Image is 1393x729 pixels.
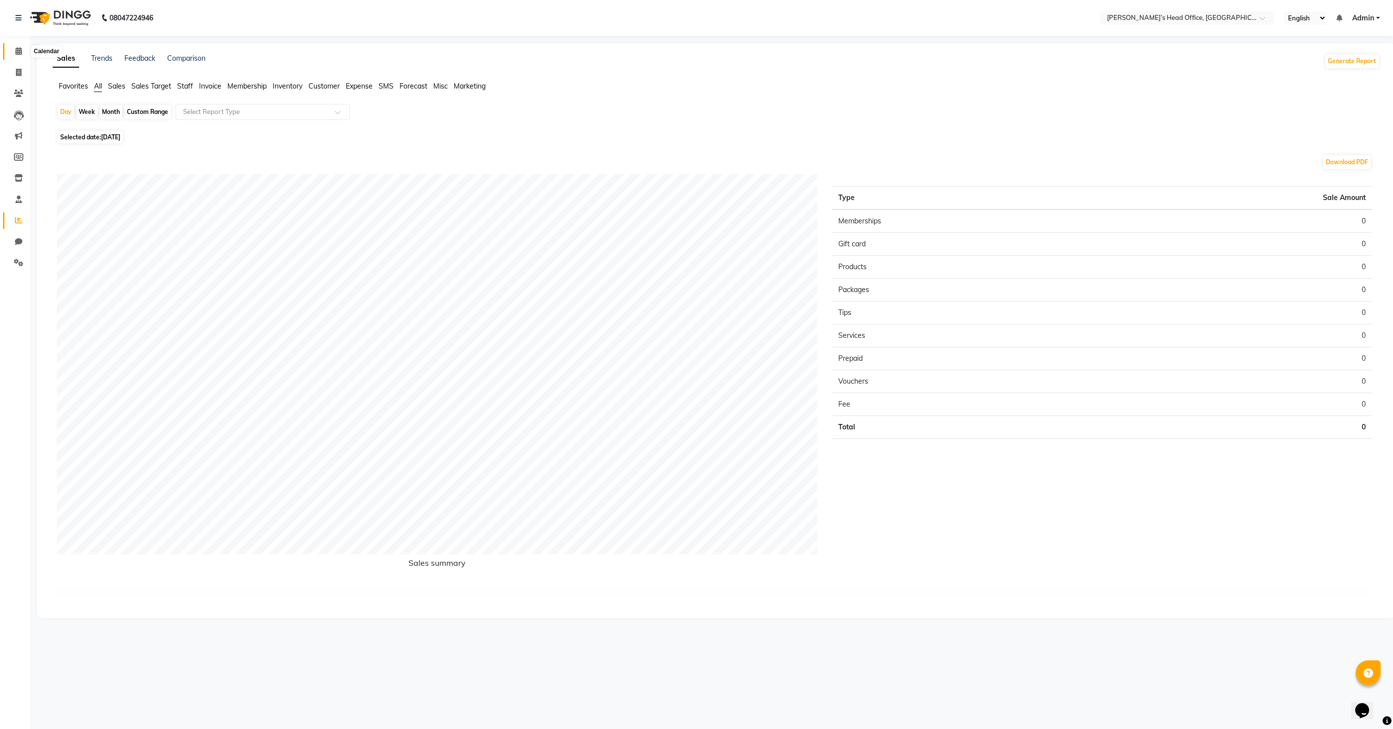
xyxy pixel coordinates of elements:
iframe: chat widget [1351,689,1383,719]
img: logo [25,4,94,32]
td: 0 [1102,393,1372,416]
button: Download PDF [1323,155,1371,169]
td: 0 [1102,416,1372,439]
td: 0 [1102,370,1372,393]
span: Expense [346,82,373,91]
span: Customer [308,82,340,91]
td: 0 [1102,209,1372,233]
td: Prepaid [832,347,1102,370]
td: Memberships [832,209,1102,233]
span: Marketing [454,82,486,91]
td: Gift card [832,233,1102,256]
a: Feedback [124,54,155,63]
span: Sales [108,82,125,91]
td: Services [832,324,1102,347]
span: Inventory [273,82,302,91]
span: Sales Target [131,82,171,91]
span: [DATE] [101,133,120,141]
div: Calendar [31,46,62,58]
span: Misc [433,82,448,91]
td: 0 [1102,302,1372,324]
span: Invoice [199,82,221,91]
td: Total [832,416,1102,439]
span: Selected date: [58,131,123,143]
td: Tips [832,302,1102,324]
td: 0 [1102,256,1372,279]
div: Month [99,105,122,119]
td: 0 [1102,279,1372,302]
td: Fee [832,393,1102,416]
span: Staff [177,82,193,91]
span: Admin [1352,13,1374,23]
span: SMS [379,82,394,91]
span: Favorites [59,82,88,91]
div: Custom Range [124,105,171,119]
h6: Sales summary [57,558,817,572]
td: Vouchers [832,370,1102,393]
th: Sale Amount [1102,187,1372,210]
td: Packages [832,279,1102,302]
span: All [94,82,102,91]
th: Type [832,187,1102,210]
td: 0 [1102,233,1372,256]
span: Forecast [399,82,427,91]
div: Week [76,105,98,119]
td: 0 [1102,324,1372,347]
td: 0 [1102,347,1372,370]
a: Trends [91,54,112,63]
button: Generate Report [1325,54,1379,68]
div: Day [58,105,74,119]
b: 08047224946 [109,4,153,32]
span: Membership [227,82,267,91]
td: Products [832,256,1102,279]
a: Comparison [167,54,205,63]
